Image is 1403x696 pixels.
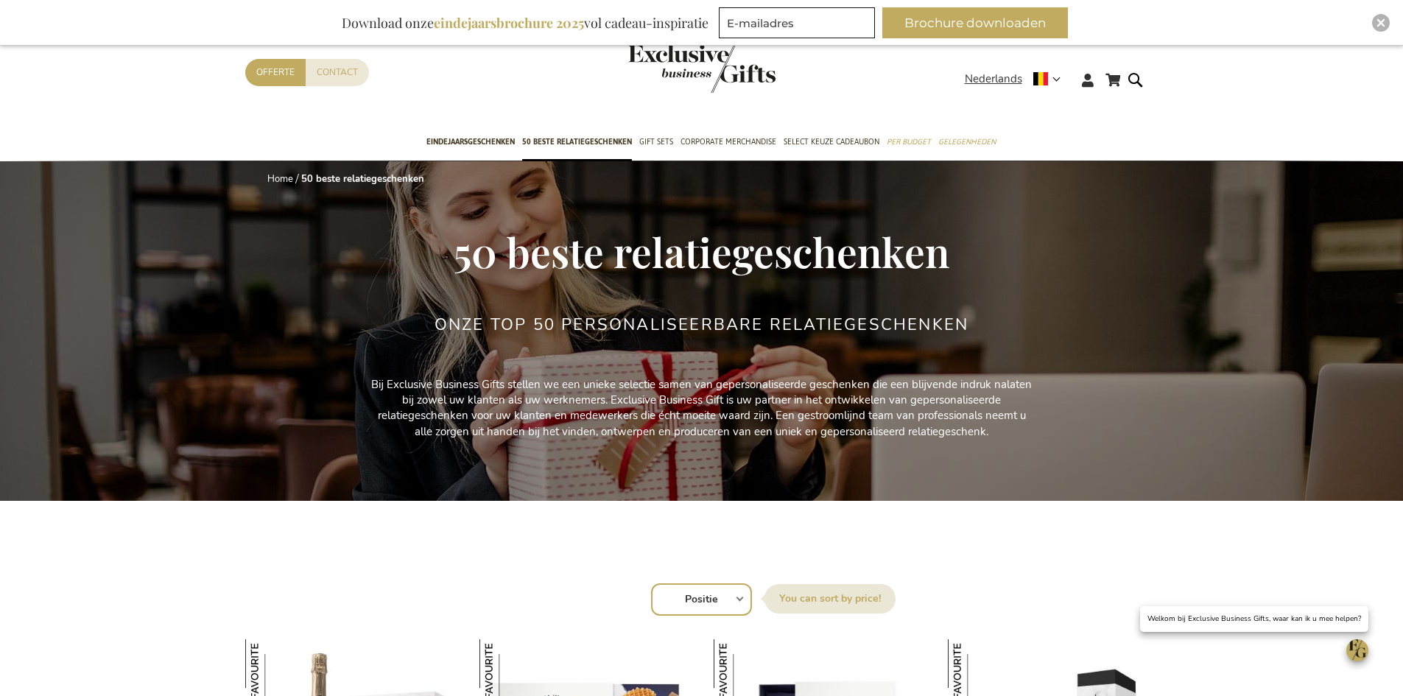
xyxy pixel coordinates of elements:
[306,59,369,86] a: Contact
[965,71,1022,88] span: Nederlands
[301,172,424,186] strong: 50 beste relatiegeschenken
[681,134,776,150] span: Corporate Merchandise
[435,316,968,334] h2: Onze TOP 50 Personaliseerbare Relatiegeschenken
[882,7,1068,38] button: Brochure downloaden
[719,7,875,38] input: E-mailadres
[887,134,931,150] span: Per Budget
[1372,14,1390,32] div: Close
[628,44,776,93] img: Exclusive Business gifts logo
[267,172,293,186] a: Home
[764,584,896,614] label: Sorteer op
[245,59,306,86] a: Offerte
[434,14,584,32] b: eindejaarsbrochure 2025
[628,44,702,93] a: store logo
[938,134,996,150] span: Gelegenheden
[370,377,1033,440] p: Bij Exclusive Business Gifts stellen we een unieke selectie samen van gepersonaliseerde geschenke...
[1376,18,1385,27] img: Close
[426,134,515,150] span: Eindejaarsgeschenken
[719,7,879,43] form: marketing offers and promotions
[965,71,1070,88] div: Nederlands
[784,134,879,150] span: Select Keuze Cadeaubon
[335,7,715,38] div: Download onze vol cadeau-inspiratie
[522,134,632,150] span: 50 beste relatiegeschenken
[639,134,673,150] span: Gift Sets
[454,224,949,278] span: 50 beste relatiegeschenken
